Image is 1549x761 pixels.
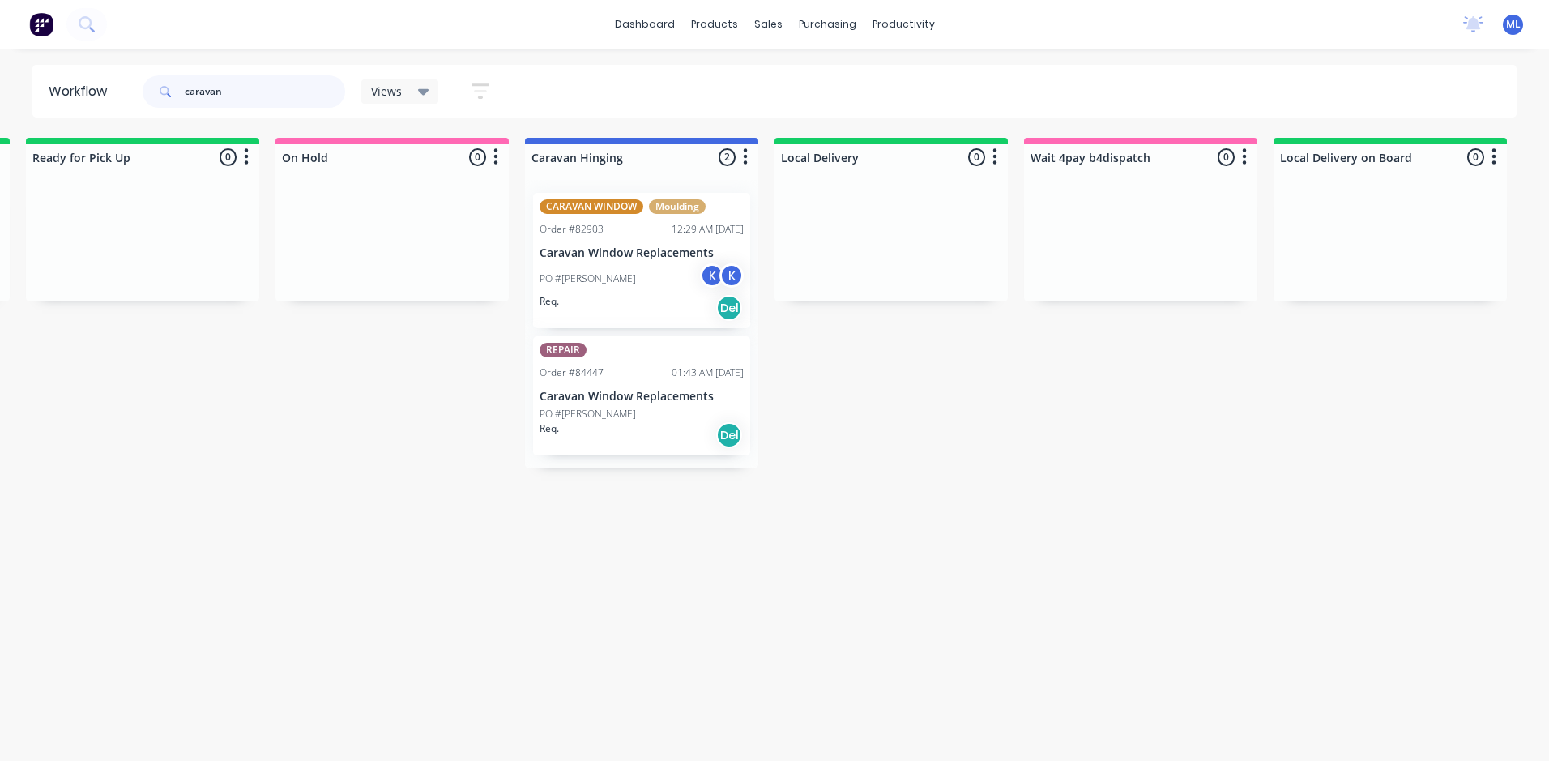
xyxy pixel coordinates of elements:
[540,222,604,237] div: Order #82903
[683,12,746,36] div: products
[540,199,643,214] div: CARAVAN WINDOW
[540,390,744,404] p: Caravan Window Replacements
[185,75,345,108] input: Search for orders...
[540,421,559,436] p: Req.
[716,295,742,321] div: Del
[371,83,402,100] span: Views
[746,12,791,36] div: sales
[540,271,636,286] p: PO #[PERSON_NAME]
[1506,17,1521,32] span: ML
[672,366,744,380] div: 01:43 AM [DATE]
[49,82,115,101] div: Workflow
[540,246,744,260] p: Caravan Window Replacements
[533,336,750,455] div: REPAIROrder #8444701:43 AM [DATE]Caravan Window ReplacementsPO #[PERSON_NAME]Req.Del
[540,294,559,309] p: Req.
[719,263,744,288] div: K
[540,366,604,380] div: Order #84447
[29,12,53,36] img: Factory
[649,199,706,214] div: Moulding
[791,12,864,36] div: purchasing
[533,193,750,328] div: CARAVAN WINDOWMouldingOrder #8290312:29 AM [DATE]Caravan Window ReplacementsPO #[PERSON_NAME]KKRe...
[864,12,943,36] div: productivity
[716,422,742,448] div: Del
[700,263,724,288] div: K
[540,407,636,421] p: PO #[PERSON_NAME]
[607,12,683,36] a: dashboard
[672,222,744,237] div: 12:29 AM [DATE]
[540,343,587,357] div: REPAIR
